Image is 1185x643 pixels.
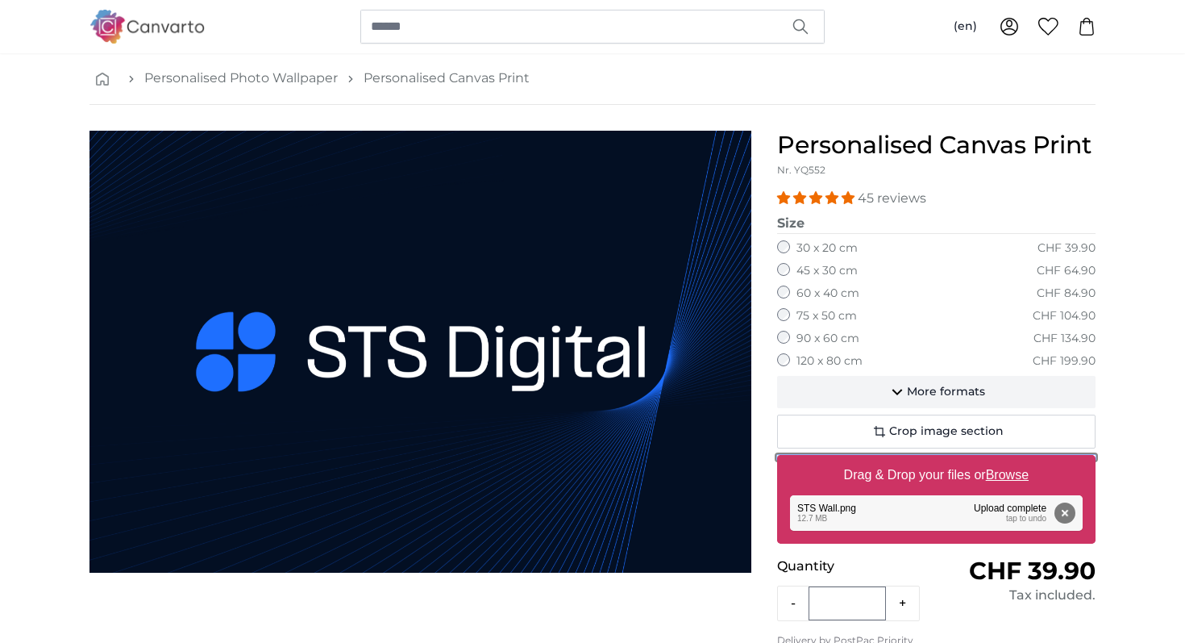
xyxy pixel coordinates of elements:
span: 45 reviews [858,190,926,206]
button: Crop image section [777,415,1096,449]
div: CHF 39.90 [1037,240,1096,257]
span: Crop image section [889,424,1004,440]
img: personalised-canvas-print [89,131,751,573]
label: 75 x 50 cm [796,308,857,324]
a: Personalised Canvas Print [364,69,530,88]
span: 4.93 stars [777,190,858,206]
span: More formats [907,384,985,400]
div: CHF 134.90 [1033,331,1096,347]
button: More formats [777,376,1096,408]
span: Nr. YQ552 [777,164,825,176]
label: 120 x 80 cm [796,353,863,370]
label: 60 x 40 cm [796,286,859,302]
label: Drag & Drop your files or [838,459,1035,491]
div: CHF 104.90 [1033,308,1096,324]
legend: Size [777,214,1096,234]
div: CHF 199.90 [1033,353,1096,370]
div: CHF 64.90 [1037,263,1096,279]
a: Personalised Photo Wallpaper [144,69,338,88]
nav: breadcrumbs [89,52,1096,105]
label: 90 x 60 cm [796,331,859,347]
label: 45 x 30 cm [796,263,858,279]
button: + [886,587,919,620]
span: CHF 39.90 [969,556,1096,586]
div: Tax included. [937,586,1096,605]
button: (en) [941,12,990,41]
h1: Personalised Canvas Print [777,131,1096,160]
u: Browse [986,468,1029,482]
div: 1 of 1 [89,131,751,573]
p: Quantity [777,557,936,576]
label: 30 x 20 cm [796,240,858,257]
div: CHF 84.90 [1037,286,1096,302]
button: - [778,587,809,620]
img: Canvarto [89,10,206,43]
